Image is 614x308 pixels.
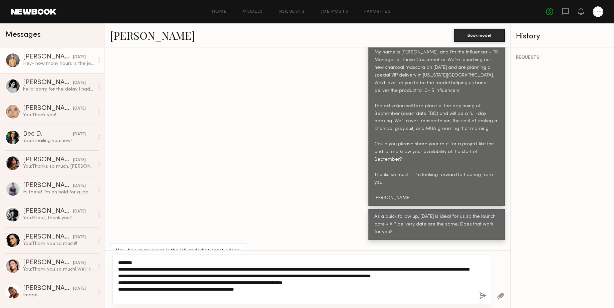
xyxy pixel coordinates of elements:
[116,247,240,270] div: Hey- how many hours is the job and what exactly does it entail? My day rate is typically around [...
[73,157,86,163] div: [DATE]
[23,112,94,118] div: You: Thank you!
[73,131,86,138] div: [DATE]
[73,234,86,241] div: [DATE]
[374,213,499,236] div: As a quick follow up, [DATE] is ideal for us so the launch date + VIP delivery date are the same....
[364,10,391,14] a: Favorites
[73,260,86,266] div: [DATE]
[321,10,349,14] a: Job Posts
[23,138,94,144] div: You: Emailing you now!
[5,31,41,39] span: Messages
[23,234,73,241] div: [PERSON_NAME]
[23,285,73,292] div: [PERSON_NAME]
[516,33,609,40] div: History
[73,208,86,215] div: [DATE]
[454,32,505,38] a: Book model
[73,80,86,86] div: [DATE]
[73,286,86,292] div: [DATE]
[110,28,195,42] a: [PERSON_NAME]
[23,80,73,86] div: [PERSON_NAME]
[73,54,86,60] div: [DATE]
[23,60,94,67] div: Hey- how many hours is the job and what exactly does it entail? My day rate is typically around [...
[23,157,73,163] div: [PERSON_NAME]
[23,163,94,170] div: You: Thanks so much, [PERSON_NAME]!
[23,131,73,138] div: Bec D.
[212,10,227,14] a: Home
[374,33,499,202] div: Hi [PERSON_NAME], My name is [PERSON_NAME], and I’m the Influencer + PR Manager at Thrive Causeme...
[23,208,73,215] div: [PERSON_NAME]
[73,183,86,189] div: [DATE]
[454,29,505,42] button: Book model
[516,55,609,60] div: REQUESTS
[23,189,94,195] div: Hi there! I’m on hold for a job for the 13th I believe I will know if I’m working that by [DATE],...
[279,10,305,14] a: Requests
[23,105,73,112] div: [PERSON_NAME]
[23,292,94,298] div: Image
[23,241,94,247] div: You: Thank you so much!!
[23,260,73,266] div: [PERSON_NAME]
[243,10,263,14] a: Models
[23,54,73,60] div: [PERSON_NAME]
[23,182,73,189] div: [PERSON_NAME]
[73,106,86,112] div: [DATE]
[23,86,94,93] div: hello! sorry for the delay I had an issue with my account. here you go: [URL][DOMAIN_NAME] please...
[23,266,94,273] div: You: Thank you so much! We'll review and be back shortly!
[23,215,94,221] div: You: Great, thank you!!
